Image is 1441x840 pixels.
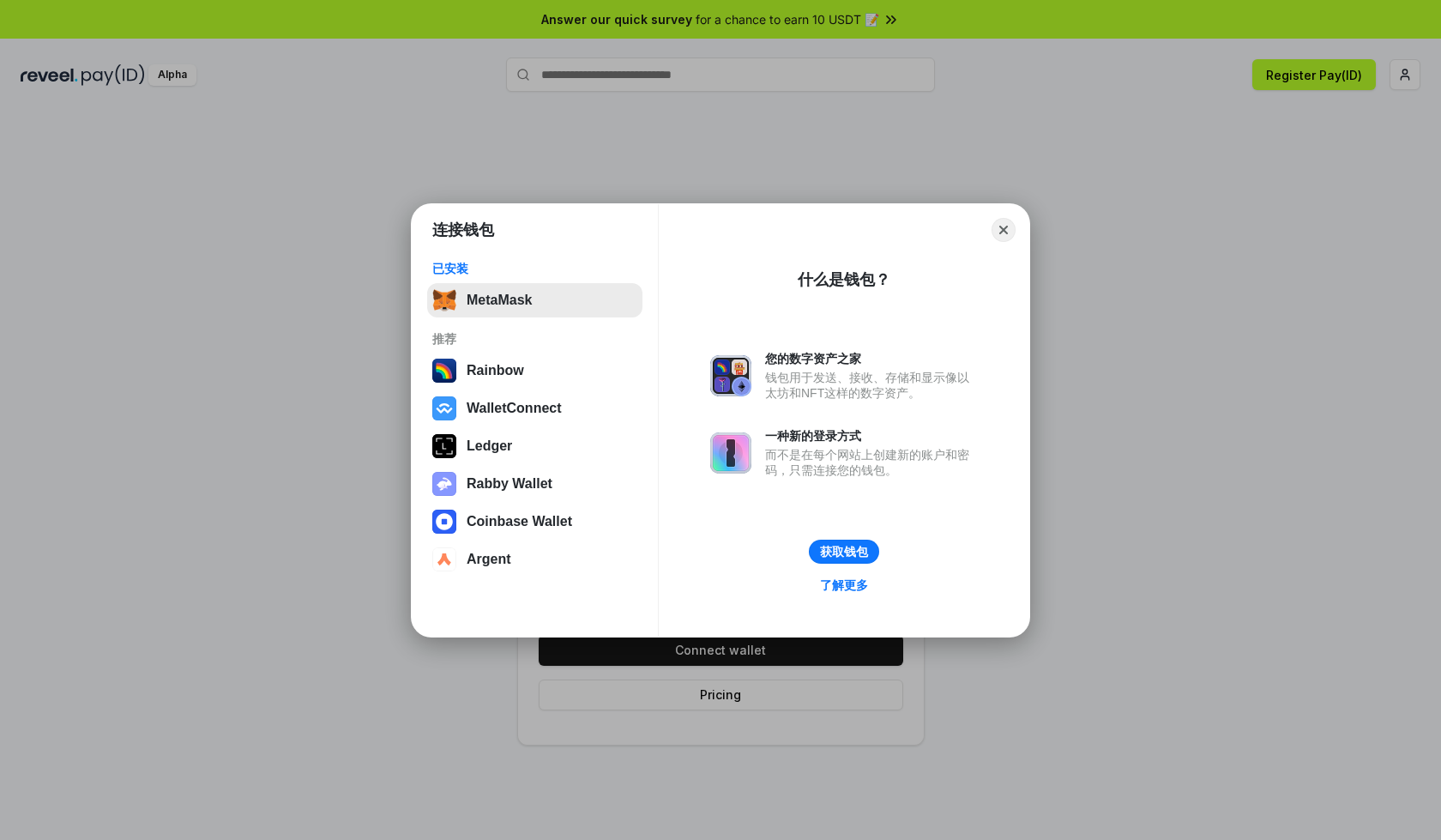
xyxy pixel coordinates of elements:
[467,514,572,529] div: Coinbase Wallet
[427,429,642,463] button: Ledger
[820,577,868,593] div: 了解更多
[710,432,751,474] img: svg+xml,%3Csvg%20xmlns%3D%22http%3A%2F%2Fwww.w3.org%2F2000%2Fsvg%22%20fill%3D%22none%22%20viewBox...
[710,355,751,396] img: svg+xml,%3Csvg%20xmlns%3D%22http%3A%2F%2Fwww.w3.org%2F2000%2Fsvg%22%20fill%3D%22none%22%20viewBox...
[432,434,456,458] img: svg+xml,%3Csvg%20xmlns%3D%22http%3A%2F%2Fwww.w3.org%2F2000%2Fsvg%22%20width%3D%2228%22%20height%3...
[432,288,456,312] img: svg+xml,%3Csvg%20fill%3D%22none%22%20height%3D%2233%22%20viewBox%3D%220%200%2035%2033%22%20width%...
[467,552,511,567] div: Argent
[432,331,637,347] div: 推荐
[765,370,978,401] div: 钱包用于发送、接收、存储和显示像以太坊和NFT这样的数字资产。
[432,261,637,276] div: 已安装
[467,293,532,308] div: MetaMask
[809,540,879,564] button: 获取钱包
[798,269,890,290] div: 什么是钱包？
[432,220,494,240] h1: 连接钱包
[467,363,524,378] div: Rainbow
[432,396,456,420] img: svg+xml,%3Csvg%20width%3D%2228%22%20height%3D%2228%22%20viewBox%3D%220%200%2028%2028%22%20fill%3D...
[427,505,642,539] button: Coinbase Wallet
[765,428,978,444] div: 一种新的登录方式
[427,391,642,426] button: WalletConnect
[432,472,456,496] img: svg+xml,%3Csvg%20xmlns%3D%22http%3A%2F%2Fwww.w3.org%2F2000%2Fsvg%22%20fill%3D%22none%22%20viewBox...
[427,283,642,317] button: MetaMask
[467,476,552,492] div: Rabby Wallet
[427,467,642,501] button: Rabby Wallet
[467,438,512,454] div: Ledger
[427,542,642,577] button: Argent
[810,574,878,596] a: 了解更多
[432,547,456,571] img: svg+xml,%3Csvg%20width%3D%2228%22%20height%3D%2228%22%20viewBox%3D%220%200%2028%2028%22%20fill%3D...
[765,351,978,366] div: 您的数字资产之家
[765,447,978,478] div: 而不是在每个网站上创建新的账户和密码，只需连接您的钱包。
[432,510,456,534] img: svg+xml,%3Csvg%20width%3D%2228%22%20height%3D%2228%22%20viewBox%3D%220%200%2028%2028%22%20fill%3D...
[992,218,1016,242] button: Close
[820,544,868,559] div: 获取钱包
[467,401,562,416] div: WalletConnect
[427,354,642,388] button: Rainbow
[432,359,456,383] img: svg+xml,%3Csvg%20width%3D%22120%22%20height%3D%22120%22%20viewBox%3D%220%200%20120%20120%22%20fil...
